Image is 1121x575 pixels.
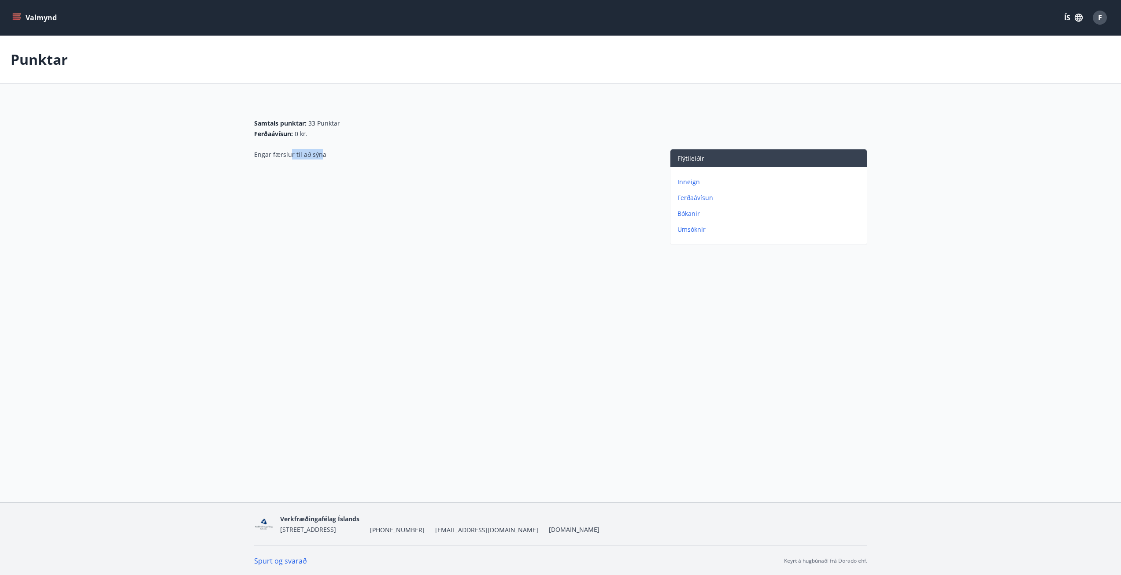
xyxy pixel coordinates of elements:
[11,10,60,26] button: menu
[295,130,307,138] span: 0 kr.
[677,178,863,186] p: Inneign
[677,154,704,163] span: Flýtileiðir
[254,130,293,138] span: Ferðaávísun :
[370,526,425,534] span: [PHONE_NUMBER]
[677,225,863,234] p: Umsóknir
[280,515,359,523] span: Verkfræðingafélag Íslands
[1089,7,1110,28] button: F
[280,525,336,534] span: [STREET_ADDRESS]
[784,557,867,565] p: Keyrt á hugbúnaði frá Dorado ehf.
[435,526,538,534] span: [EMAIL_ADDRESS][DOMAIN_NAME]
[677,209,863,218] p: Bókanir
[677,193,863,202] p: Ferðaávísun
[1098,13,1102,22] span: F
[254,556,307,566] a: Spurt og svarað
[308,119,340,128] span: 33 Punktar
[254,119,307,128] span: Samtals punktar :
[254,515,273,534] img: zH7ieRZ5MdB4c0oPz1vcDZy7gcR7QQ5KLJqXv9KS.png
[254,150,326,159] span: Engar færslur til að sýna
[549,525,599,534] a: [DOMAIN_NAME]
[11,50,68,69] p: Punktar
[1059,10,1088,26] button: ÍS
